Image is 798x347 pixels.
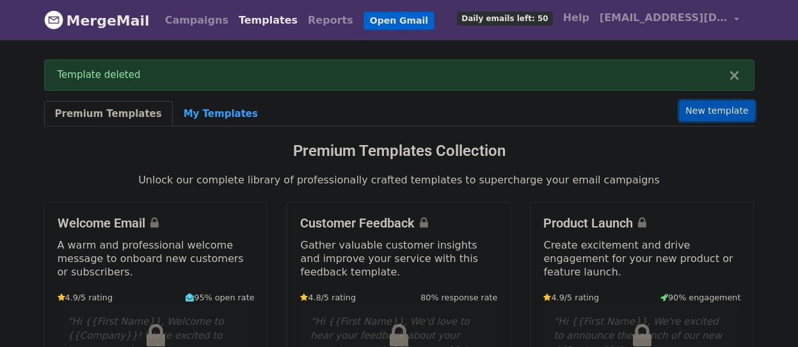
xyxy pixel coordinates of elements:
a: Premium Templates [44,101,173,127]
a: Help [558,5,595,31]
p: A warm and professional welcome message to onboard new customers or subscribers. [58,238,255,279]
p: Create excitement and drive engagement for your new product or feature launch. [543,238,740,279]
h4: Customer Feedback [300,215,497,231]
img: MergeMail logo [44,10,63,29]
a: MergeMail [44,7,150,34]
span: [EMAIL_ADDRESS][DOMAIN_NAME] [600,10,728,26]
small: 80% response rate [420,291,497,304]
small: 90% engagement [660,291,741,304]
small: 4.8/5 rating [300,291,356,304]
p: Gather valuable customer insights and improve your service with this feedback template. [300,238,497,279]
a: New template [680,101,754,121]
div: Template deleted [58,68,728,82]
a: Reports [303,8,358,33]
a: Campaigns [160,8,234,33]
span: Daily emails left: 50 [457,12,552,26]
h3: Premium Templates Collection [44,142,754,160]
a: Open Gmail [363,12,435,30]
a: Templates [234,8,303,33]
h4: Product Launch [543,215,740,231]
h4: Welcome Email [58,215,255,231]
a: Daily emails left: 50 [452,5,557,31]
a: My Templates [173,101,269,127]
button: × [728,68,740,83]
small: 4.9/5 rating [58,291,113,304]
a: [EMAIL_ADDRESS][DOMAIN_NAME] [595,5,744,35]
small: 4.9/5 rating [543,291,599,304]
p: Unlock our complete library of professionally crafted templates to supercharge your email campaigns [44,173,754,187]
small: 95% open rate [186,291,254,304]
